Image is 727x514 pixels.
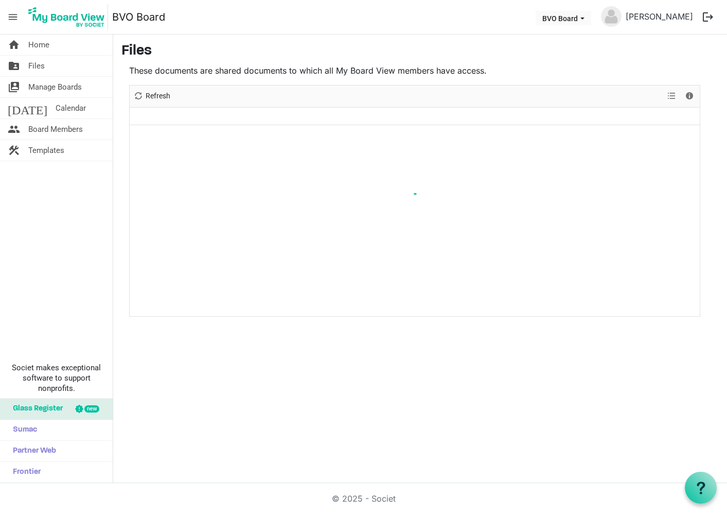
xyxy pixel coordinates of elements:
a: My Board View Logo [25,4,112,30]
button: logout [697,6,719,28]
span: Board Members [28,119,83,140]
span: people [8,119,20,140]
span: Sumac [8,420,37,440]
span: Home [28,35,49,55]
img: My Board View Logo [25,4,108,30]
p: These documents are shared documents to which all My Board View members have access. [129,64,700,77]
span: Templates [28,140,64,161]
button: BVO Board dropdownbutton [536,11,591,25]
span: switch_account [8,77,20,97]
span: folder_shared [8,56,20,76]
span: Frontier [8,462,41,483]
span: home [8,35,20,55]
h3: Files [121,43,719,60]
span: Societ makes exceptional software to support nonprofits. [5,363,108,393]
span: construction [8,140,20,161]
a: BVO Board [112,7,165,27]
span: Partner Web [8,441,56,461]
span: Files [28,56,45,76]
span: Manage Boards [28,77,82,97]
span: Glass Register [8,399,63,419]
div: new [84,405,99,413]
span: menu [3,7,23,27]
span: [DATE] [8,98,47,118]
span: Calendar [56,98,86,118]
img: no-profile-picture.svg [601,6,622,27]
a: © 2025 - Societ [332,493,396,504]
a: [PERSON_NAME] [622,6,697,27]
